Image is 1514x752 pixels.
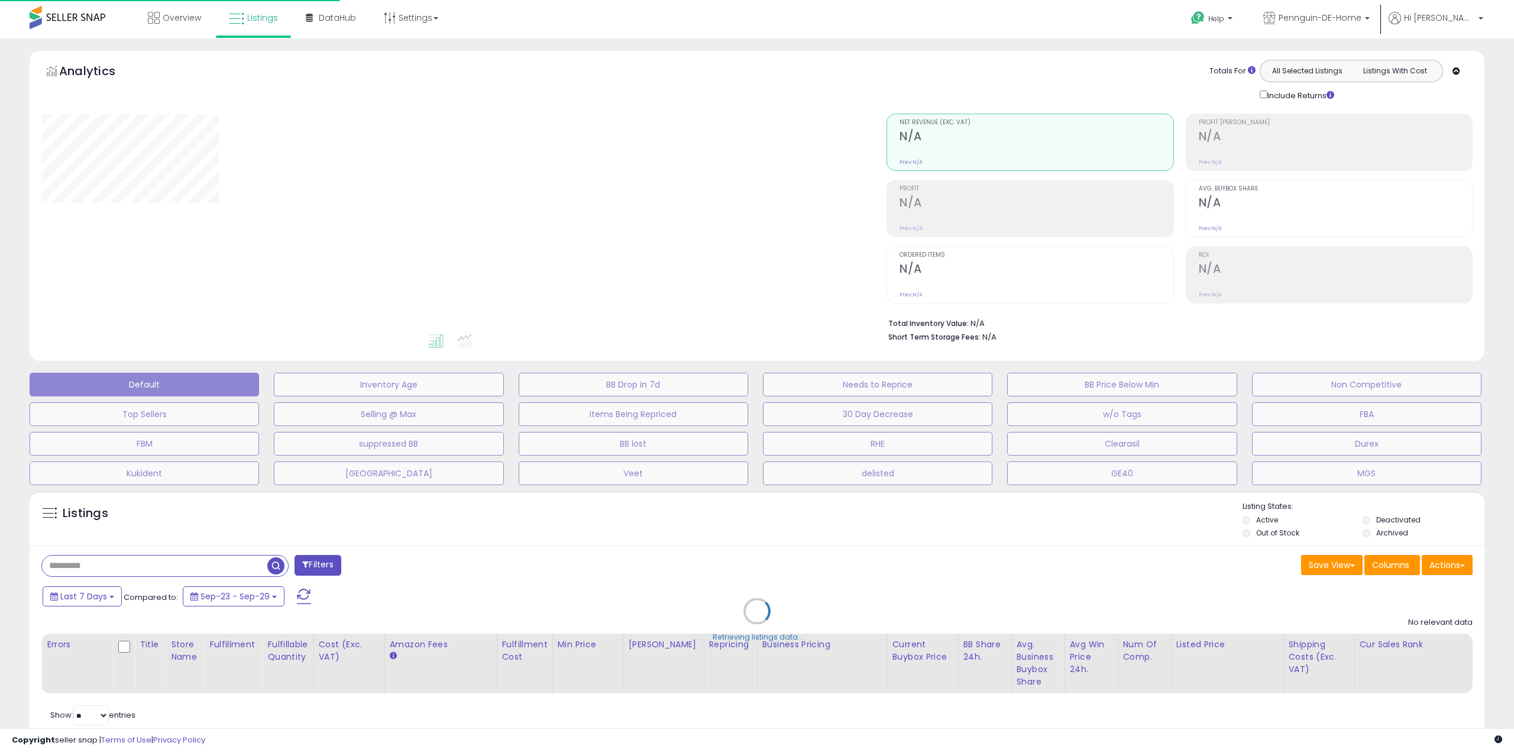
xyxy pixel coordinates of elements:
[519,461,748,485] button: Veet
[319,12,356,24] span: DataHub
[763,402,992,426] button: 30 Day Decrease
[519,373,748,396] button: BB Drop in 7d
[1199,196,1472,212] h2: N/A
[30,432,259,456] button: FBM
[900,159,923,166] small: Prev: N/A
[1252,461,1481,485] button: MGS
[59,63,138,82] h5: Analytics
[1007,461,1237,485] button: GE40
[763,432,992,456] button: RHE
[1252,432,1481,456] button: Durex
[1199,130,1472,146] h2: N/A
[12,734,55,745] strong: Copyright
[12,735,205,746] div: seller snap | |
[900,225,923,232] small: Prev: N/A
[1199,291,1222,298] small: Prev: N/A
[888,332,981,342] b: Short Term Storage Fees:
[713,632,801,643] div: Retrieving listings data..
[982,331,997,343] span: N/A
[1199,120,1472,126] span: Profit [PERSON_NAME]
[900,130,1173,146] h2: N/A
[900,196,1173,212] h2: N/A
[1199,159,1222,166] small: Prev: N/A
[1389,12,1483,38] a: Hi [PERSON_NAME]
[1279,12,1361,24] span: Pennguin-DE-Home
[163,12,201,24] span: Overview
[888,318,969,328] b: Total Inventory Value:
[1351,63,1439,79] button: Listings With Cost
[1252,402,1481,426] button: FBA
[900,186,1173,192] span: Profit
[1208,14,1224,24] span: Help
[247,12,278,24] span: Listings
[1199,186,1472,192] span: Avg. Buybox Share
[519,402,748,426] button: Items Being Repriced
[763,461,992,485] button: delisted
[30,373,259,396] button: Default
[900,120,1173,126] span: Net Revenue (Exc. VAT)
[1263,63,1351,79] button: All Selected Listings
[1007,402,1237,426] button: w/o Tags
[274,432,503,456] button: suppressed BB
[1251,88,1348,102] div: Include Returns
[1199,225,1222,232] small: Prev: N/A
[1209,66,1256,77] div: Totals For
[1404,12,1475,24] span: Hi [PERSON_NAME]
[30,461,259,485] button: Kukident
[519,432,748,456] button: BB lost
[274,373,503,396] button: Inventory Age
[274,461,503,485] button: [GEOGRAPHIC_DATA]
[900,262,1173,278] h2: N/A
[1007,432,1237,456] button: Clearasil
[888,315,1464,330] li: N/A
[900,291,923,298] small: Prev: N/A
[1191,11,1205,25] i: Get Help
[30,402,259,426] button: Top Sellers
[274,402,503,426] button: Selling @ Max
[900,252,1173,259] span: Ordered Items
[1182,2,1244,38] a: Help
[763,373,992,396] button: Needs to Reprice
[1007,373,1237,396] button: BB Price Below Min
[1199,252,1472,259] span: ROI
[1199,262,1472,278] h2: N/A
[1252,373,1481,396] button: Non Competitive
